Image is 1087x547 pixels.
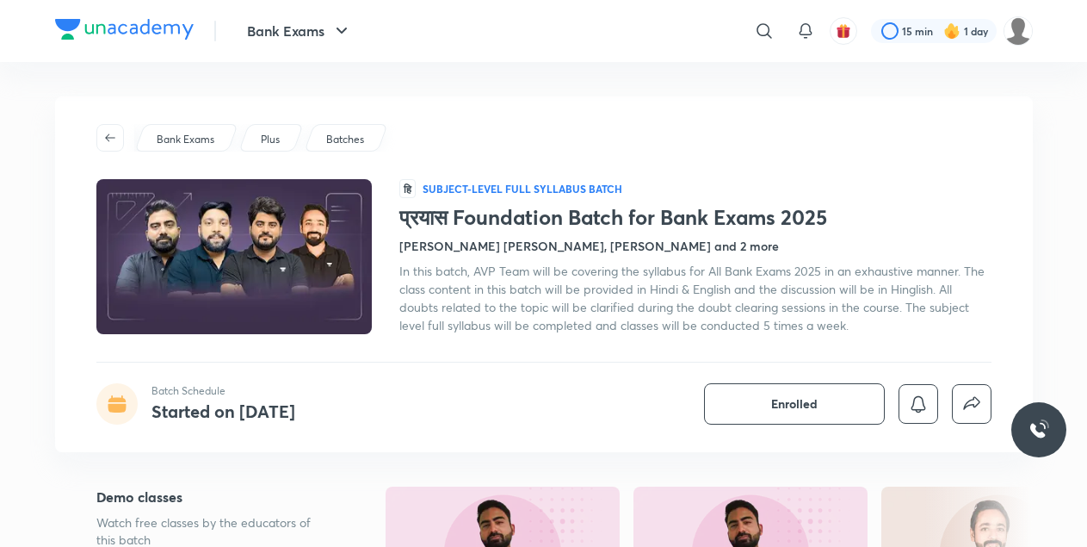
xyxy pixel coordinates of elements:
img: Thumbnail [93,177,374,336]
p: Subject-level full syllabus Batch [423,182,622,196]
img: streak [943,22,960,40]
h5: Demo classes [96,487,330,507]
img: Sarfaraj Ahmad [1004,16,1033,46]
a: Company Logo [55,19,194,44]
img: avatar [836,23,851,39]
p: Batches [326,132,364,147]
a: Bank Exams [153,132,217,147]
h4: Started on [DATE] [151,400,295,423]
span: Enrolled [771,395,818,413]
p: Plus [261,132,280,147]
button: Enrolled [704,383,885,425]
p: Bank Exams [157,132,214,147]
h1: प्रयास Foundation Batch for Bank Exams 2025 [399,205,991,230]
img: ttu [1028,420,1049,440]
a: Batches [323,132,367,147]
button: avatar [830,17,857,45]
span: In this batch, AVP Team will be covering the syllabus for All Bank Exams 2025 in an exhaustive ma... [399,263,985,333]
a: Plus [257,132,282,147]
img: Company Logo [55,19,194,40]
button: Bank Exams [237,14,362,48]
p: Batch Schedule [151,383,295,399]
h4: [PERSON_NAME] [PERSON_NAME], [PERSON_NAME] and 2 more [399,237,779,255]
span: हि [399,179,416,198]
